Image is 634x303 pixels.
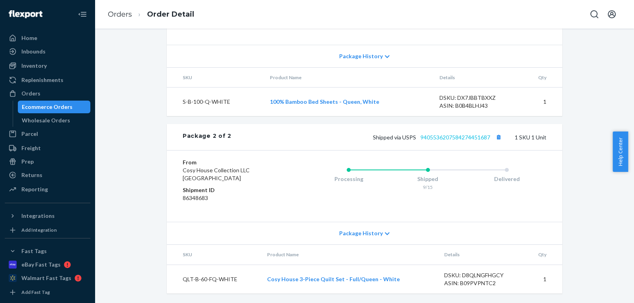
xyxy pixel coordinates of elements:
[5,183,90,196] a: Reporting
[420,134,490,141] a: 9405536207584274451687
[21,247,47,255] div: Fast Tags
[21,144,41,152] div: Freight
[5,59,90,72] a: Inventory
[18,114,91,127] a: Wholesale Orders
[586,6,602,22] button: Open Search Box
[21,212,55,220] div: Integrations
[493,132,504,142] button: Copy tracking number
[5,155,90,168] a: Prep
[5,142,90,154] a: Freight
[74,6,90,22] button: Close Navigation
[21,185,48,193] div: Reporting
[21,76,63,84] div: Replenishments
[21,274,71,282] div: Walmart Fast Tags
[270,98,379,105] a: 100% Bamboo Bed Sheets - Queen, White
[5,169,90,181] a: Returns
[167,245,261,265] th: SKU
[613,131,628,172] button: Help Center
[525,245,562,265] th: Qty
[183,132,231,142] div: Package 2 of 2
[183,186,277,194] dt: Shipment ID
[444,279,519,287] div: ASIN: B09PVPNTC2
[388,175,468,183] div: Shipped
[21,130,38,138] div: Parcel
[373,134,504,141] span: Shipped via USPS
[388,184,468,191] div: 9/15
[167,265,261,293] td: QLT-B-60-FQ-WHITE
[267,276,400,282] a: Cosy House 3-Piece Quilt Set - Full/Queen - White
[339,52,383,60] span: Package History
[5,272,90,284] a: Walmart Fast Tags
[467,175,546,183] div: Delivered
[5,225,90,235] a: Add Integration
[5,258,90,271] a: eBay Fast Tags
[231,132,546,142] div: 1 SKU 1 Unit
[21,34,37,42] div: Home
[22,116,70,124] div: Wholesale Orders
[21,171,42,179] div: Returns
[604,6,620,22] button: Open account menu
[309,175,388,183] div: Processing
[439,102,514,110] div: ASIN: B0B4BLHJ43
[444,271,519,279] div: DSKU: D8QLNGFHGCY
[183,167,250,181] span: Cosy House Collection LLC [GEOGRAPHIC_DATA]
[21,158,34,166] div: Prep
[101,3,201,26] ol: breadcrumbs
[339,229,383,237] span: Package History
[21,289,50,295] div: Add Fast Tag
[439,94,514,102] div: DSKU: DX7JBBTBXXZ
[5,32,90,44] a: Home
[9,10,42,18] img: Flexport logo
[18,101,91,113] a: Ecommerce Orders
[261,245,438,265] th: Product Name
[5,210,90,222] button: Integrations
[438,245,525,265] th: Details
[21,62,47,70] div: Inventory
[433,68,520,88] th: Details
[5,128,90,140] a: Parcel
[21,90,40,97] div: Orders
[21,261,61,269] div: eBay Fast Tags
[108,10,132,19] a: Orders
[22,103,73,111] div: Ecommerce Orders
[5,87,90,100] a: Orders
[520,68,562,88] th: Qty
[5,74,90,86] a: Replenishments
[21,48,46,55] div: Inbounds
[167,68,264,88] th: SKU
[5,45,90,58] a: Inbounds
[5,288,90,297] a: Add Fast Tag
[147,10,194,19] a: Order Detail
[5,245,90,257] button: Fast Tags
[520,88,562,116] td: 1
[525,265,562,293] td: 1
[167,88,264,116] td: S-B-100-Q-WHITE
[264,68,433,88] th: Product Name
[183,194,277,202] dd: 86348683
[21,227,57,233] div: Add Integration
[183,158,277,166] dt: From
